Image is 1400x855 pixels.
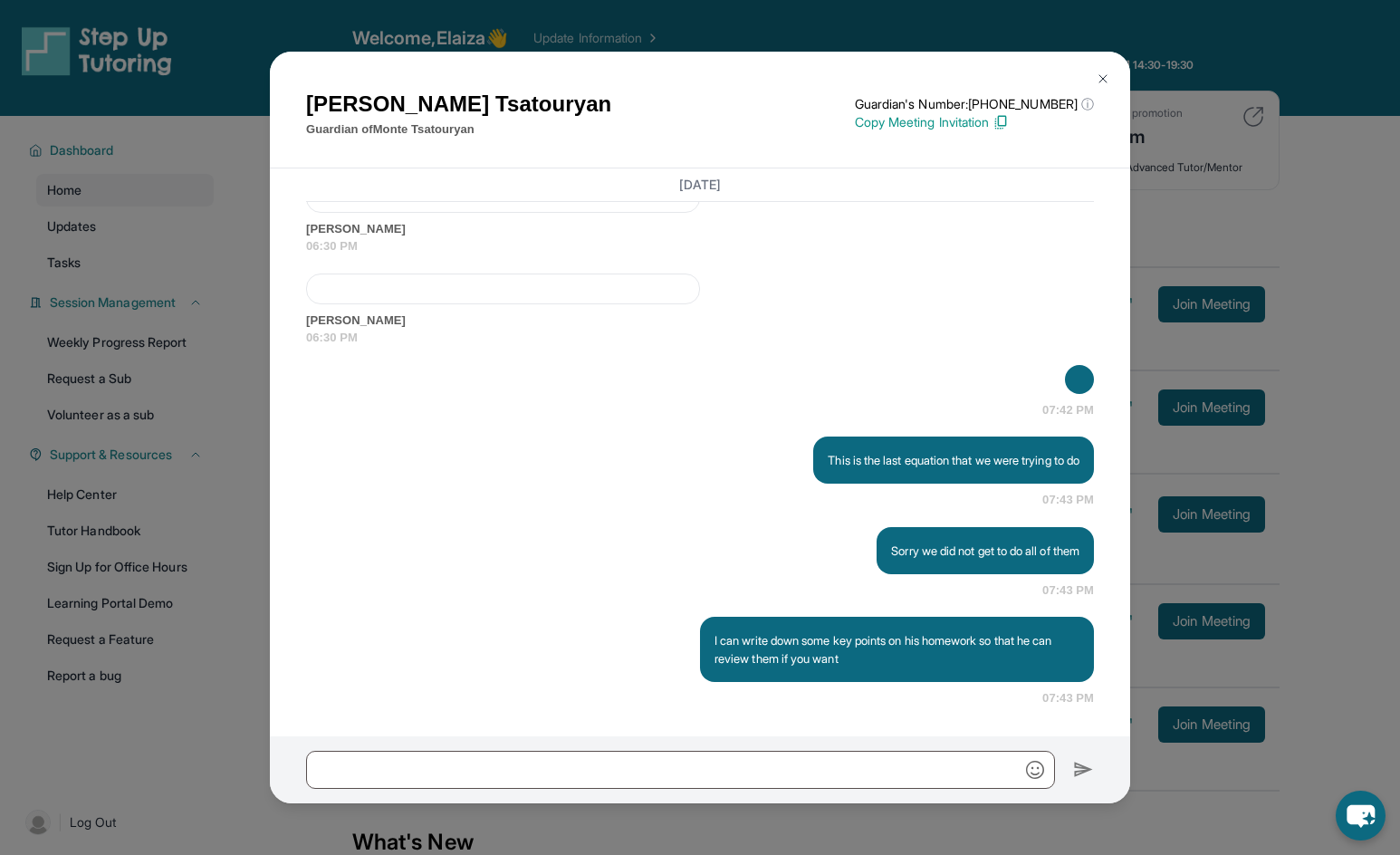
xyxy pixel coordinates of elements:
h3: [DATE] [306,176,1094,194]
h1: [PERSON_NAME] Tsatouryan [306,88,611,120]
p: Sorry we did not get to do all of them [891,542,1079,560]
img: Close Icon [1096,72,1110,86]
span: [PERSON_NAME] [306,220,1094,238]
button: chat-button [1336,791,1386,841]
img: Copy Icon [992,114,1009,130]
span: 06:30 PM [306,237,1094,255]
span: 07:43 PM [1042,581,1094,600]
p: This is the last equation that we were trying to do [828,451,1079,469]
p: Guardian's Number: [PHONE_NUMBER] [855,95,1094,113]
img: Emoji [1026,761,1044,779]
p: Copy Meeting Invitation [855,113,1094,131]
span: [PERSON_NAME] [306,312,1094,330]
span: ⓘ [1081,95,1094,113]
span: 07:42 PM [1042,401,1094,419]
img: Send icon [1073,759,1094,781]
p: Guardian of Monte Tsatouryan [306,120,611,139]
p: I can write down some key points on his homework so that he can review them if you want [714,631,1079,668]
span: 07:43 PM [1042,491,1094,509]
span: 06:30 PM [306,329,1094,347]
span: 07:43 PM [1042,689,1094,707]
